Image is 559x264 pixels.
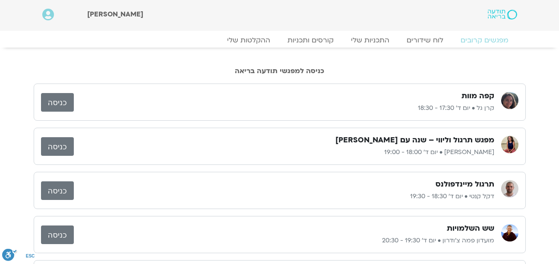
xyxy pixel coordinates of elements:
img: דקל קנטי [501,180,518,197]
h3: תרגול מיינדפולנס [436,179,494,190]
p: [PERSON_NAME] • יום ד׳ 18:00 - 19:00 [74,147,494,158]
h2: כניסה למפגשי תודעה בריאה [34,67,526,75]
img: מליסה בר-אילן [501,136,518,153]
a: התכניות שלי [342,36,398,45]
img: מועדון פמה צ'ודרון [501,224,518,241]
a: לוח שידורים [398,36,452,45]
a: מפגשים קרובים [452,36,517,45]
h3: שש השלמויות [447,223,494,234]
a: כניסה [41,93,74,112]
p: קרן גל • יום ד׳ 17:30 - 18:30 [74,103,494,113]
a: כניסה [41,137,74,156]
a: קורסים ותכניות [279,36,342,45]
a: כניסה [41,225,74,244]
p: מועדון פמה צ'ודרון • יום ד׳ 19:30 - 20:30 [74,235,494,246]
a: ההקלטות שלי [218,36,279,45]
span: [PERSON_NAME] [87,10,143,19]
img: קרן גל [501,92,518,109]
h3: מפגש תרגול וליווי – שנה עם [PERSON_NAME] [335,135,494,145]
a: כניסה [41,181,74,200]
h3: קפה מוות [461,91,494,101]
p: דקל קנטי • יום ד׳ 18:30 - 19:30 [74,191,494,202]
nav: Menu [42,36,517,45]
